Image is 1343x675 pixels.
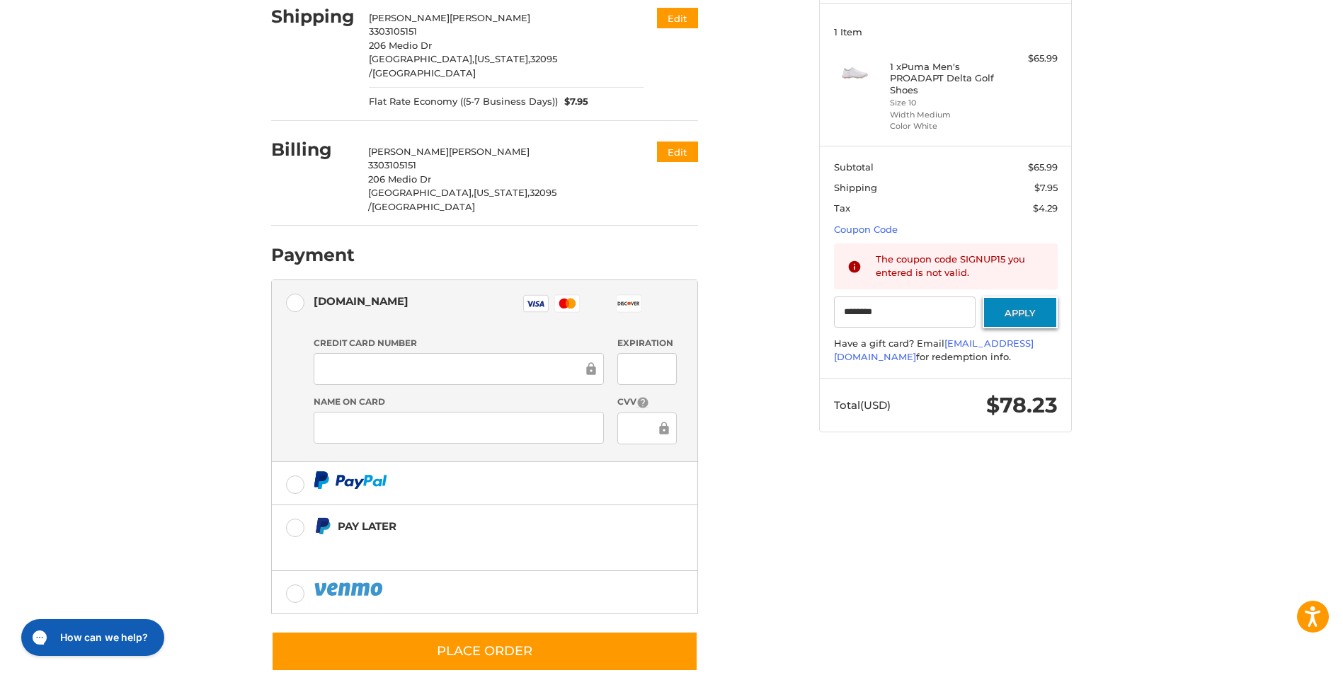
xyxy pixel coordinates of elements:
[834,224,898,235] a: Coupon Code
[657,142,698,162] button: Edit
[834,296,976,328] input: Gift Certificate or Coupon Code
[657,8,698,28] button: Edit
[271,139,354,161] h2: Billing
[834,202,850,214] span: Tax
[890,109,998,121] li: Width Medium
[834,398,891,412] span: Total (USD)
[368,159,416,171] span: 3303105151
[369,40,432,51] span: 206 Medio Dr
[890,120,998,132] li: Color White
[474,187,530,198] span: [US_STATE],
[368,187,474,198] span: [GEOGRAPHIC_DATA],
[558,95,589,109] span: $7.95
[834,337,1058,364] div: Have a gift card? Email for redemption info.
[314,337,604,350] label: Credit Card Number
[369,53,557,79] span: 32095 /
[271,244,355,266] h2: Payment
[368,146,449,157] span: [PERSON_NAME]
[368,187,556,212] span: 32095 /
[314,471,387,489] img: PayPal icon
[474,53,530,64] span: [US_STATE],
[617,337,676,350] label: Expiration
[983,296,1058,328] button: Apply
[314,289,408,313] div: [DOMAIN_NAME]
[314,541,610,553] iframe: PayPal Message 1
[369,95,558,109] span: Flat Rate Economy ((5-7 Business Days))
[372,201,475,212] span: [GEOGRAPHIC_DATA]
[369,25,417,37] span: 3303105151
[314,580,386,598] img: PayPal icon
[314,396,604,408] label: Name on Card
[834,161,874,173] span: Subtotal
[617,396,676,409] label: CVV
[369,12,450,23] span: [PERSON_NAME]
[369,53,474,64] span: [GEOGRAPHIC_DATA],
[14,614,168,661] iframe: Gorgias live chat messenger
[1002,52,1058,66] div: $65.99
[372,67,476,79] span: [GEOGRAPHIC_DATA]
[1033,202,1058,214] span: $4.29
[1028,161,1058,173] span: $65.99
[338,514,609,538] div: Pay Later
[450,12,530,23] span: [PERSON_NAME]
[890,97,998,109] li: Size 10
[834,26,1058,37] h3: 1 Item
[1034,182,1058,193] span: $7.95
[834,182,877,193] span: Shipping
[271,6,355,28] h2: Shipping
[876,253,1044,280] div: The coupon code SIGNUP15 you entered is not valid.
[314,517,331,535] img: Pay Later icon
[449,146,530,157] span: [PERSON_NAME]
[368,173,431,185] span: 206 Medio Dr
[271,631,698,671] button: Place Order
[986,392,1058,418] span: $78.23
[890,61,998,96] h4: 1 x Puma Men's PROADAPT Delta Golf Shoes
